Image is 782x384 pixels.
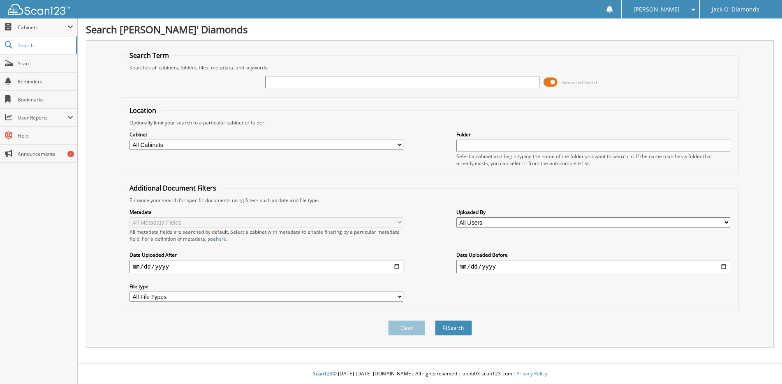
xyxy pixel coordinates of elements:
[712,7,759,12] span: Jack O' Diamonds
[125,197,735,204] div: Enhance your search for specific documents using filters such as date and file type.
[388,320,425,336] button: Clear
[456,153,731,167] div: Select a cabinet and begin typing the name of the folder you want to search in. If the name match...
[125,64,735,71] div: Searches all cabinets, folders, files, metadata, and keywords
[456,131,731,138] label: Folder
[18,24,67,31] span: Cabinets
[313,370,333,377] span: Scan123
[18,150,73,157] span: Announcements
[130,228,404,242] div: All metadata fields are searched by default. Select a cabinet with metadata to enable filtering b...
[456,209,731,216] label: Uploaded By
[435,320,472,336] button: Search
[130,209,404,216] label: Metadata
[216,235,227,242] a: here
[8,4,70,15] img: scan123-logo-white.svg
[125,51,173,60] legend: Search Term
[516,370,547,377] a: Privacy Policy
[130,131,404,138] label: Cabinet
[18,78,73,85] span: Reminders
[125,184,220,193] legend: Additional Document Filters
[18,114,67,121] span: User Reports
[78,364,782,384] div: © [DATE]-[DATE] [DOMAIN_NAME]. All rights reserved | appb03-scan123-com |
[130,260,404,273] input: start
[18,60,73,67] span: Scan
[562,79,599,85] span: Advanced Search
[130,251,404,258] label: Date Uploaded After
[634,7,680,12] span: [PERSON_NAME]
[18,42,72,49] span: Search
[456,251,731,258] label: Date Uploaded Before
[456,260,731,273] input: end
[130,283,404,290] label: File type
[18,132,73,139] span: Help
[125,106,160,115] legend: Location
[67,151,74,157] div: 1
[18,96,73,103] span: Bookmarks
[86,23,774,36] h1: Search [PERSON_NAME]' Diamonds
[125,119,735,126] div: Optionally limit your search to a particular cabinet or folder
